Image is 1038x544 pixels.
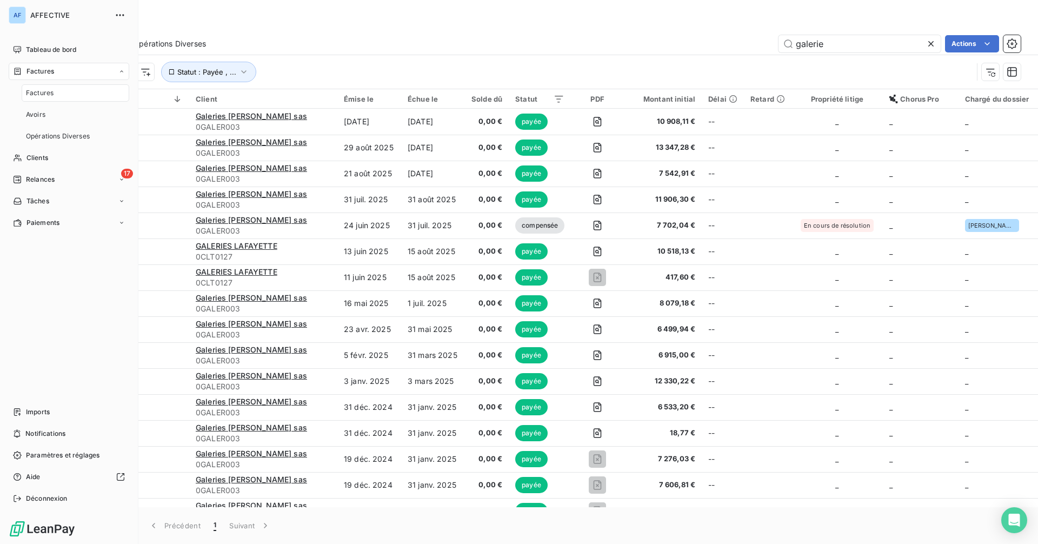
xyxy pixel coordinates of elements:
div: Montant initial [630,95,695,103]
span: _ [889,480,893,489]
span: 6 533,20 € [630,402,695,413]
span: Paramètres et réglages [26,450,99,460]
span: 0,00 € [471,220,502,231]
td: -- [702,264,744,290]
span: payée [515,114,548,130]
td: 19 déc. 2024 [337,498,401,524]
button: Actions [945,35,999,52]
td: [DATE] [337,109,401,135]
span: 0,00 € [471,272,502,283]
div: Chorus Pro [889,95,952,103]
span: 7 702,04 € [630,220,695,231]
span: Déconnexion [26,494,68,503]
span: _ [965,454,968,463]
span: Galeries [PERSON_NAME] sas [196,345,307,354]
span: 8 079,18 € [630,298,695,309]
span: 7 542,91 € [630,168,695,179]
span: Opérations Diverses [133,38,206,49]
img: Logo LeanPay [9,520,76,538]
span: 0,00 € [471,480,502,490]
span: Notifications [25,429,65,439]
span: _ [889,402,893,412]
span: 0GALER003 [196,329,331,340]
span: 10 518,13 € [630,246,695,257]
span: _ [835,117,839,126]
span: Galeries [PERSON_NAME] sas [196,501,307,510]
a: Aide [9,468,129,486]
div: Échue le [408,95,458,103]
span: 7 606,81 € [630,480,695,490]
td: -- [702,446,744,472]
td: 16 mai 2025 [337,290,401,316]
span: 0GALER003 [196,174,331,184]
span: 17 [121,169,133,178]
span: _ [965,324,968,334]
span: payée [515,373,548,389]
td: -- [702,187,744,213]
td: 31 janv. 2025 [401,394,465,420]
span: Galeries [PERSON_NAME] sas [196,449,307,458]
span: payée [515,321,548,337]
span: 0GALER003 [196,407,331,418]
span: 0GALER003 [196,200,331,210]
span: compensée [515,217,564,234]
span: _ [965,428,968,437]
span: _ [889,247,893,256]
td: -- [702,135,744,161]
span: 417,60 € [630,272,695,283]
span: _ [835,273,839,282]
td: 19 déc. 2024 [337,446,401,472]
span: 0,00 € [471,506,502,516]
span: 0,00 € [471,168,502,179]
span: 13 347,28 € [630,142,695,153]
td: -- [702,394,744,420]
span: Galeries [PERSON_NAME] sas [196,475,307,484]
div: Solde dû [471,95,502,103]
span: 0GALER003 [196,122,331,132]
td: 23 avr. 2025 [337,316,401,342]
span: _ [889,376,893,386]
span: _ [965,350,968,360]
span: 0GALER003 [196,225,331,236]
span: _ [965,143,968,152]
td: -- [702,290,744,316]
span: _ [965,506,968,515]
span: _ [835,428,839,437]
span: En cours de résolution [804,222,870,229]
span: 0,00 € [471,298,502,309]
span: Galeries [PERSON_NAME] sas [196,397,307,406]
span: _ [835,195,839,204]
td: 1 juil. 2025 [401,290,465,316]
span: _ [965,117,968,126]
span: 0,00 € [471,428,502,439]
span: Statut : Payée , ... [177,68,236,76]
td: 31 janv. 2025 [401,498,465,524]
span: payée [515,477,548,493]
td: -- [702,238,744,264]
span: _ [835,506,839,515]
span: 0GALER003 [196,303,331,314]
span: 0,00 € [471,402,502,413]
span: Tableau de bord [26,45,76,55]
span: 0GALER003 [196,381,331,392]
span: 0,00 € [471,350,502,361]
td: 3 janv. 2025 [337,368,401,394]
span: GALERIES LAFAYETTE [196,267,277,276]
span: Galeries [PERSON_NAME] sas [196,215,307,224]
span: 0GALER003 [196,433,331,444]
span: payée [515,243,548,260]
td: 31 août 2025 [401,187,465,213]
td: -- [702,161,744,187]
span: payée [515,347,548,363]
span: _ [965,169,968,178]
span: 0GALER003 [196,355,331,366]
span: Galeries [PERSON_NAME] sas [196,371,307,380]
span: 0,00 € [471,324,502,335]
span: 12 330,22 € [630,376,695,387]
span: 1 [214,520,216,531]
span: Galeries [PERSON_NAME] sas [196,163,307,173]
span: _ [965,402,968,412]
td: 31 juil. 2025 [401,213,465,238]
span: 10 908,11 € [630,116,695,127]
span: payée [515,399,548,415]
